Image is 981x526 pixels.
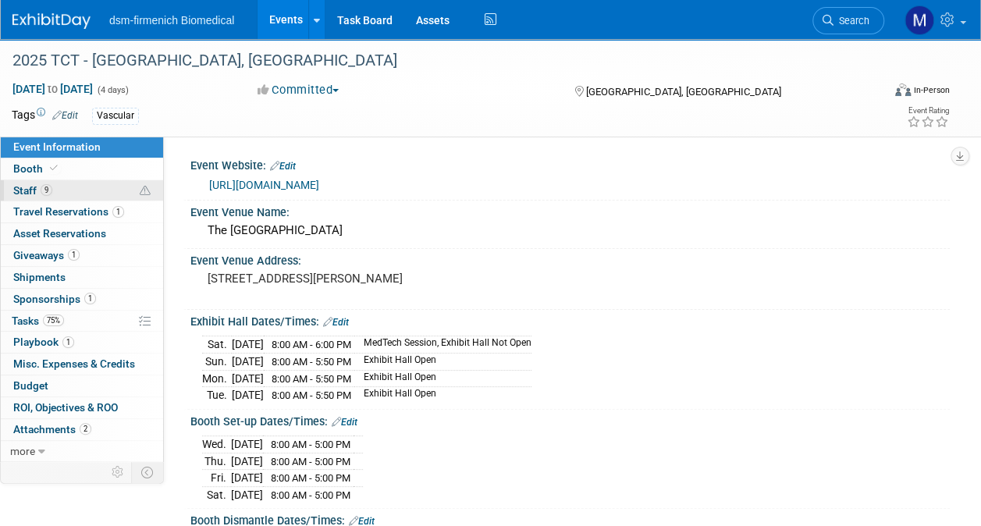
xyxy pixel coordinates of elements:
[202,436,231,453] td: Wed.
[13,293,96,305] span: Sponsorships
[13,336,74,348] span: Playbook
[45,83,60,95] span: to
[68,249,80,261] span: 1
[13,162,61,175] span: Booth
[1,332,163,353] a: Playbook1
[272,389,351,401] span: 8:00 AM - 5:50 PM
[271,472,350,484] span: 8:00 AM - 5:00 PM
[833,15,869,27] span: Search
[190,310,950,330] div: Exhibit Hall Dates/Times:
[190,249,950,268] div: Event Venue Address:
[13,227,106,240] span: Asset Reservations
[202,486,231,503] td: Sat.
[272,373,351,385] span: 8:00 AM - 5:50 PM
[12,13,91,29] img: ExhibitDay
[232,354,264,371] td: [DATE]
[231,470,263,487] td: [DATE]
[1,158,163,179] a: Booth
[354,370,531,387] td: Exhibit Hall Open
[271,489,350,501] span: 8:00 AM - 5:00 PM
[13,271,66,283] span: Shipments
[272,339,351,350] span: 8:00 AM - 6:00 PM
[1,354,163,375] a: Misc. Expenses & Credits
[905,5,934,35] img: Melanie Davison
[1,311,163,332] a: Tasks75%
[13,401,118,414] span: ROI, Objectives & ROO
[12,107,78,125] td: Tags
[105,462,132,482] td: Personalize Event Tab Strip
[52,110,78,121] a: Edit
[208,272,489,286] pre: [STREET_ADDRESS][PERSON_NAME]
[913,84,950,96] div: In-Person
[252,82,345,98] button: Committed
[10,445,35,457] span: more
[43,315,64,326] span: 75%
[232,370,264,387] td: [DATE]
[13,249,80,261] span: Giveaways
[12,82,94,96] span: [DATE] [DATE]
[190,410,950,430] div: Booth Set-up Dates/Times:
[7,47,869,75] div: 2025 TCT - [GEOGRAPHIC_DATA], [GEOGRAPHIC_DATA]
[1,137,163,158] a: Event Information
[190,201,950,220] div: Event Venue Name:
[1,201,163,222] a: Travel Reservations1
[202,370,232,387] td: Mon.
[202,387,232,403] td: Tue.
[13,140,101,153] span: Event Information
[132,462,164,482] td: Toggle Event Tabs
[272,356,351,368] span: 8:00 AM - 5:50 PM
[1,375,163,396] a: Budget
[62,336,74,348] span: 1
[895,84,911,96] img: Format-Inperson.png
[109,14,234,27] span: dsm-firmenich Biomedical
[1,245,163,266] a: Giveaways1
[202,453,231,470] td: Thu.
[13,205,124,218] span: Travel Reservations
[270,161,296,172] a: Edit
[232,336,264,354] td: [DATE]
[190,154,950,174] div: Event Website:
[231,453,263,470] td: [DATE]
[323,317,349,328] a: Edit
[50,164,58,172] i: Booth reservation complete
[96,85,129,95] span: (4 days)
[13,379,48,392] span: Budget
[271,439,350,450] span: 8:00 AM - 5:00 PM
[1,441,163,462] a: more
[13,357,135,370] span: Misc. Expenses & Credits
[84,293,96,304] span: 1
[354,354,531,371] td: Exhibit Hall Open
[354,387,531,403] td: Exhibit Hall Open
[812,7,884,34] a: Search
[1,267,163,288] a: Shipments
[1,180,163,201] a: Staff9
[332,417,357,428] a: Edit
[12,315,64,327] span: Tasks
[231,436,263,453] td: [DATE]
[1,223,163,244] a: Asset Reservations
[13,184,52,197] span: Staff
[202,470,231,487] td: Fri.
[1,419,163,440] a: Attachments2
[202,219,938,243] div: The [GEOGRAPHIC_DATA]
[41,184,52,196] span: 9
[231,486,263,503] td: [DATE]
[1,397,163,418] a: ROI, Objectives & ROO
[140,184,151,198] span: Potential Scheduling Conflict -- at least one attendee is tagged in another overlapping event.
[1,289,163,310] a: Sponsorships1
[202,336,232,354] td: Sat.
[354,336,531,354] td: MedTech Session, Exhibit Hall Not Open
[209,179,319,191] a: [URL][DOMAIN_NAME]
[232,387,264,403] td: [DATE]
[586,86,781,98] span: [GEOGRAPHIC_DATA], [GEOGRAPHIC_DATA]
[13,423,91,435] span: Attachments
[907,107,949,115] div: Event Rating
[92,108,139,124] div: Vascular
[271,456,350,467] span: 8:00 AM - 5:00 PM
[112,206,124,218] span: 1
[813,81,950,105] div: Event Format
[80,423,91,435] span: 2
[202,354,232,371] td: Sun.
